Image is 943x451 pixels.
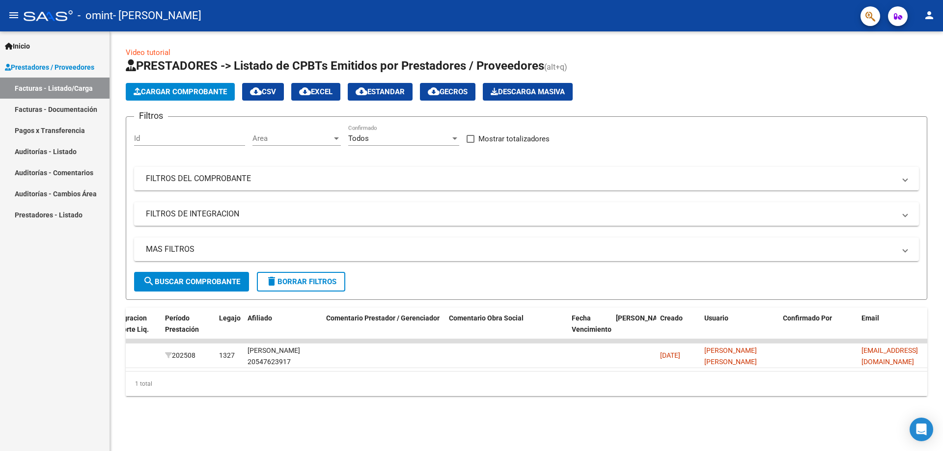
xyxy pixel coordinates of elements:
[428,87,468,96] span: Gecros
[322,308,445,351] datatable-header-cell: Comentario Prestador / Gerenciador
[126,371,927,396] div: 1 total
[348,134,369,143] span: Todos
[78,5,113,27] span: - omint
[483,83,573,101] app-download-masive: Descarga masiva de comprobantes (adjuntos)
[244,308,322,351] datatable-header-cell: Afiliado
[449,314,524,322] span: Comentario Obra Social
[134,109,168,123] h3: Filtros
[704,314,728,322] span: Usuario
[700,308,779,351] datatable-header-cell: Usuario
[445,308,568,351] datatable-header-cell: Comentario Obra Social
[779,308,858,351] datatable-header-cell: Confirmado Por
[291,83,340,101] button: EXCEL
[143,275,155,287] mat-icon: search
[111,314,149,333] span: Integracion Importe Liq.
[568,308,612,351] datatable-header-cell: Fecha Vencimiento
[248,345,318,368] div: [PERSON_NAME] 20547623917
[242,83,284,101] button: CSV
[134,202,919,226] mat-expansion-panel-header: FILTROS DE INTEGRACION
[923,9,935,21] mat-icon: person
[219,350,235,361] div: 1327
[656,308,700,351] datatable-header-cell: Creado
[612,308,656,351] datatable-header-cell: Fecha Confimado
[483,83,573,101] button: Descarga Masiva
[861,346,918,366] span: [EMAIL_ADDRESS][DOMAIN_NAME]
[113,5,201,27] span: - [PERSON_NAME]
[544,62,567,72] span: (alt+q)
[143,277,240,286] span: Buscar Comprobante
[420,83,475,101] button: Gecros
[478,133,550,145] span: Mostrar totalizadores
[783,314,832,322] span: Confirmado Por
[161,308,215,351] datatable-header-cell: Período Prestación
[660,351,680,359] span: [DATE]
[326,314,440,322] span: Comentario Prestador / Gerenciador
[8,9,20,21] mat-icon: menu
[704,346,757,366] span: [PERSON_NAME] [PERSON_NAME]
[126,48,170,57] a: Video tutorial
[356,85,367,97] mat-icon: cloud_download
[146,209,895,219] mat-panel-title: FILTROS DE INTEGRACION
[126,83,235,101] button: Cargar Comprobante
[134,238,919,261] mat-expansion-panel-header: MAS FILTROS
[107,308,161,351] datatable-header-cell: Integracion Importe Liq.
[146,244,895,255] mat-panel-title: MAS FILTROS
[250,85,262,97] mat-icon: cloud_download
[134,167,919,190] mat-expansion-panel-header: FILTROS DEL COMPROBANTE
[616,314,669,322] span: [PERSON_NAME]
[250,87,276,96] span: CSV
[266,277,336,286] span: Borrar Filtros
[165,314,199,333] span: Período Prestación
[146,173,895,184] mat-panel-title: FILTROS DEL COMPROBANTE
[5,62,94,73] span: Prestadores / Proveedores
[5,41,30,52] span: Inicio
[299,85,311,97] mat-icon: cloud_download
[252,134,332,143] span: Area
[219,314,241,322] span: Legajo
[491,87,565,96] span: Descarga Masiva
[348,83,413,101] button: Estandar
[572,314,611,333] span: Fecha Vencimiento
[126,59,544,73] span: PRESTADORES -> Listado de CPBTs Emitidos por Prestadores / Proveedores
[134,87,227,96] span: Cargar Comprobante
[257,272,345,292] button: Borrar Filtros
[910,418,933,441] div: Open Intercom Messenger
[266,275,277,287] mat-icon: delete
[660,314,683,322] span: Creado
[428,85,440,97] mat-icon: cloud_download
[861,314,879,322] span: Email
[248,314,272,322] span: Afiliado
[299,87,333,96] span: EXCEL
[134,272,249,292] button: Buscar Comprobante
[215,308,244,351] datatable-header-cell: Legajo
[356,87,405,96] span: Estandar
[165,351,195,359] span: 202508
